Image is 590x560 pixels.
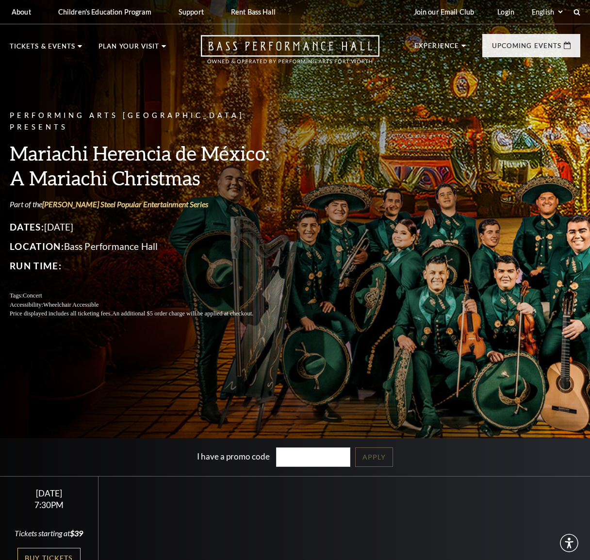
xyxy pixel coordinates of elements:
[42,199,208,209] a: [PERSON_NAME] Steel Popular Entertainment Series
[530,7,564,16] select: Select:
[10,43,75,55] p: Tickets & Events
[179,8,204,16] p: Support
[12,488,86,498] div: [DATE]
[10,291,277,300] p: Tags:
[492,43,561,54] p: Upcoming Events
[43,301,98,308] span: Wheelchair Accessible
[231,8,276,16] p: Rent Bass Hall
[10,300,277,310] p: Accessibility:
[12,501,86,509] div: 7:30PM
[10,239,277,254] p: Bass Performance Hall
[12,8,31,16] p: About
[70,528,83,538] span: $39
[10,241,64,252] span: Location:
[10,221,44,232] span: Dates:
[414,43,459,54] p: Experience
[112,310,253,317] span: An additional $5 order charge will be applied at checkout.
[10,199,277,210] p: Part of the
[23,292,42,299] span: Concert
[58,8,151,16] p: Children's Education Program
[10,260,62,271] span: Run Time:
[197,451,270,461] label: I have a promo code
[10,219,277,235] p: [DATE]
[10,141,277,190] h3: Mariachi Herencia de México: A Mariachi Christmas
[98,43,159,55] p: Plan Your Visit
[12,528,86,539] div: Tickets starting at
[10,110,277,134] p: Performing Arts [GEOGRAPHIC_DATA] Presents
[10,309,277,318] p: Price displayed includes all ticketing fees.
